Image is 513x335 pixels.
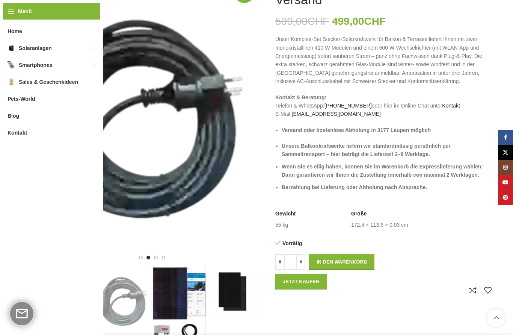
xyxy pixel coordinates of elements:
[498,130,513,145] a: Facebook Social Link
[8,44,15,52] img: Solaranlagen
[146,256,150,259] li: Go to slide 2
[161,256,165,259] li: Go to slide 4
[8,92,35,106] span: Pets-World
[275,240,380,247] p: Vorrätig
[139,256,143,259] li: Go to slide 1
[308,15,329,27] span: CHF
[8,126,27,139] span: Kontakt
[19,41,52,55] span: Solaranlagen
[351,210,367,218] span: Größe
[207,267,261,320] div: 4 / 4
[332,15,386,27] bdi: 499,00
[8,24,22,38] span: Home
[282,164,483,178] strong: Wenn Sie es eilig haben, können Sie im Warenkorb die Expresslieferung wählen: Dann garantieren wi...
[282,184,427,190] strong: Barzahlung bei Lieferung oder Abholung nach Absprache.
[275,274,327,290] button: Jetzt kaufen
[487,309,505,327] a: Scroll to top button
[324,103,372,109] a: [PHONE_NUMBER]
[285,254,296,270] input: Produktmenge
[364,15,386,27] span: CHF
[275,221,288,229] td: 55 kg
[8,78,15,86] img: Sales & Geschenkideen
[498,145,513,160] a: X Social Link
[282,127,431,133] strong: Versand oder kostenlose Abholung in 3177 Laupen möglich
[351,221,408,229] td: 172,4 × 113,6 × 0,03 cm
[442,103,460,109] a: Kontakt
[275,210,296,218] span: Gewicht
[275,93,492,118] p: Telefon & WhatsApp: oder hier im Online Chat unter E-Mail:
[498,175,513,190] a: YouTube Social Link
[282,143,451,157] strong: Unsere Balkonkraftwerke liefern wir standardmässig persönlich per Sammeltransport – hier beträgt ...
[8,109,19,123] span: Blog
[275,210,492,229] table: Produktdetails
[154,256,158,259] li: Go to slide 3
[19,75,78,89] span: Sales & Geschenkideen
[309,254,374,270] button: In den Warenkorb
[8,61,15,69] img: Smartphones
[498,160,513,175] a: Instagram Social Link
[292,111,381,117] a: [EMAIL_ADDRESS][DOMAIN_NAME]
[275,15,329,27] bdi: 599,00
[275,35,492,85] p: Unser Komplett-Set Stecker-Solarkraftwerk für Balkon & Terrasse liefert Ihnen mit zwei monokrista...
[498,190,513,205] a: Pinterest Social Link
[207,267,260,320] img: Balkonkraftwerk 600/810 Watt inkl. Versand – Bild 4
[18,7,32,15] span: Menü
[275,94,326,100] strong: Kontakt & Beratung:
[19,58,52,72] span: Smartphones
